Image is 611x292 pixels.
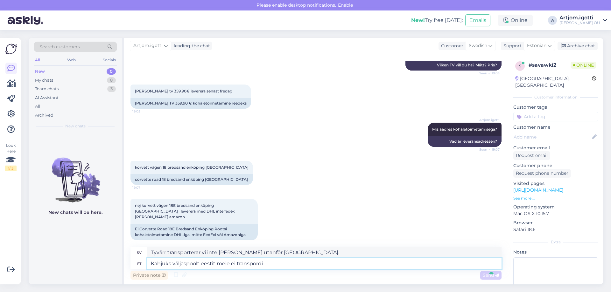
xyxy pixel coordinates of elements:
[527,42,546,49] span: Estonian
[35,103,40,110] div: All
[513,226,598,233] p: Safari 18.6
[35,86,59,92] div: Team chats
[548,16,557,25] div: A
[519,64,521,68] span: s
[34,56,41,64] div: All
[107,86,116,92] div: 3
[135,203,236,219] span: nej korvett vägen 18E bredsand enköping [GEOGRAPHIC_DATA] leverera med DHL inte fedex [PERSON_NAM...
[130,224,258,240] div: Ei Corvette Road 18E Bredsand Enköping Rootsi kohaletoimetamine DHL-iga, mitte FedExi või Amazoniga
[498,15,533,26] div: Online
[107,77,116,84] div: 8
[515,75,592,89] div: [GEOGRAPHIC_DATA], [GEOGRAPHIC_DATA]
[529,61,571,69] div: # savawki2
[513,220,598,226] p: Browser
[135,165,249,170] span: korvett vägen 18 bredsand enköping [GEOGRAPHIC_DATA]
[513,187,563,193] a: [URL][DOMAIN_NAME]
[513,210,598,217] p: Mac OS X 10.15.7
[432,127,497,132] span: Mis aadres kohaletoimetamisega?
[513,124,598,131] p: Customer name
[133,42,163,49] span: Artjom.igotti
[476,118,500,122] span: Artjom.igotti
[476,147,500,152] span: Seen ✓ 19:07
[513,249,598,255] p: Notes
[559,15,607,25] a: Artjom.igotti[PERSON_NAME] OÜ
[411,17,463,24] div: Try free [DATE]:
[102,56,117,64] div: Socials
[513,180,598,187] p: Visited pages
[513,162,598,169] p: Customer phone
[513,169,571,178] div: Request phone number
[132,185,156,190] span: 19:07
[559,15,600,20] div: Artjom.igotti
[65,123,86,129] span: New chats
[411,17,425,23] b: New!
[5,166,17,171] div: 1 / 3
[66,56,77,64] div: Web
[558,42,598,50] div: Archive chat
[513,239,598,245] div: Extra
[132,109,156,114] span: 19:05
[513,94,598,100] div: Customer information
[171,43,210,49] div: leading the chat
[513,151,550,160] div: Request email
[513,195,598,201] p: See more ...
[39,44,80,50] span: Search customers
[559,20,600,25] div: [PERSON_NAME] OÜ
[514,133,591,140] input: Add name
[135,89,232,93] span: [PERSON_NAME] tv 359.90€ leverera senast fredag
[5,143,17,171] div: Look Here
[513,145,598,151] p: Customer email
[130,174,253,185] div: corvette road 18 bredsand enköping [GEOGRAPHIC_DATA]
[469,42,487,49] span: Swedish
[513,104,598,111] p: Customer tags
[513,204,598,210] p: Operating system
[476,71,500,76] span: Seen ✓ 19:03
[571,62,596,69] span: Online
[130,98,251,109] div: [PERSON_NAME] TV 359.90 € kohaletoimetamine reedeks
[5,43,17,55] img: Askly Logo
[29,146,122,203] img: No chats
[439,43,463,49] div: Customer
[428,136,502,147] div: Vad är leveransadressen?
[132,241,156,245] span: 19:08
[405,60,502,71] div: Vilken TV vill du ha? Mått? Pris?
[35,112,53,119] div: Archived
[465,14,490,26] button: Emails
[336,2,355,8] span: Enable
[48,209,102,216] p: New chats will be here.
[35,77,53,84] div: My chats
[501,43,522,49] div: Support
[513,112,598,121] input: Add a tag
[107,68,116,75] div: 0
[35,68,45,75] div: New
[35,95,59,101] div: AI Assistant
